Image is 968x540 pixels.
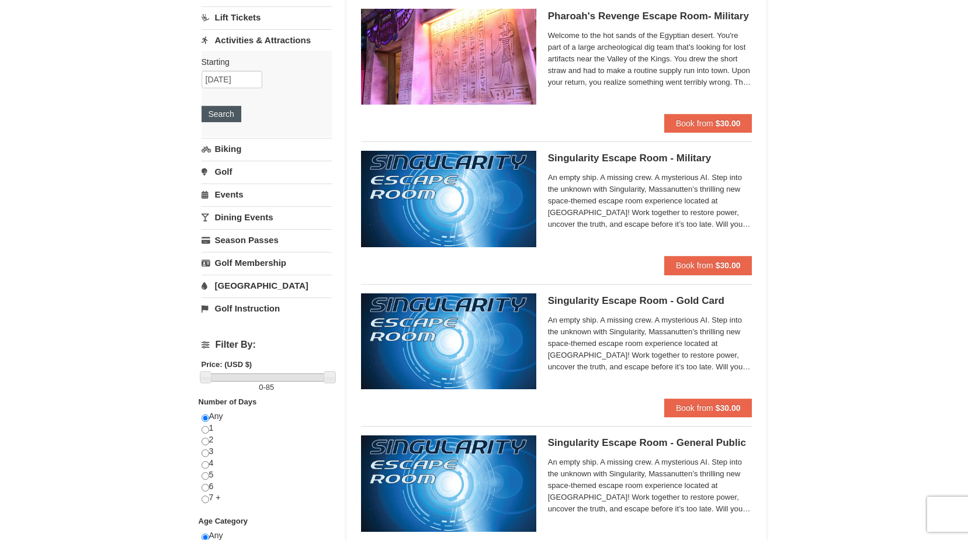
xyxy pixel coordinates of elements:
img: 6619913-410-20a124c9.jpg [361,9,536,105]
button: Book from $30.00 [664,399,752,417]
a: Biking [202,138,332,160]
h5: Singularity Escape Room - Gold Card [548,295,752,307]
a: Activities & Attractions [202,29,332,51]
h5: Singularity Escape Room - Military [548,153,752,164]
label: Starting [202,56,323,68]
a: Golf [202,161,332,182]
span: 85 [266,383,274,392]
strong: Number of Days [199,397,257,406]
img: 6619913-513-94f1c799.jpg [361,293,536,389]
h5: Singularity Escape Room - General Public [548,437,752,449]
span: Book from [676,403,713,413]
a: Golf Instruction [202,297,332,319]
a: Season Passes [202,229,332,251]
div: Any 1 2 3 4 5 6 7 + [202,411,332,515]
button: Search [202,106,241,122]
strong: Age Category [199,517,248,525]
span: An empty ship. A missing crew. A mysterious AI. Step into the unknown with Singularity, Massanutt... [548,456,752,515]
h4: Filter By: [202,340,332,350]
span: Book from [676,261,713,270]
strong: $30.00 [716,261,741,270]
button: Book from $30.00 [664,114,752,133]
a: [GEOGRAPHIC_DATA] [202,275,332,296]
span: 0 [259,383,263,392]
button: Book from $30.00 [664,256,752,275]
strong: $30.00 [716,403,741,413]
img: 6619913-520-2f5f5301.jpg [361,151,536,247]
a: Dining Events [202,206,332,228]
img: 6619913-527-a9527fc8.jpg [361,435,536,531]
a: Lift Tickets [202,6,332,28]
a: Golf Membership [202,252,332,274]
strong: Price: (USD $) [202,360,252,369]
strong: $30.00 [716,119,741,128]
span: An empty ship. A missing crew. A mysterious AI. Step into the unknown with Singularity, Massanutt... [548,172,752,230]
label: - [202,382,332,393]
span: An empty ship. A missing crew. A mysterious AI. Step into the unknown with Singularity, Massanutt... [548,314,752,373]
h5: Pharoah's Revenge Escape Room- Military [548,11,752,22]
span: Welcome to the hot sands of the Egyptian desert. You're part of a large archeological dig team th... [548,30,752,88]
a: Events [202,184,332,205]
span: Book from [676,119,713,128]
